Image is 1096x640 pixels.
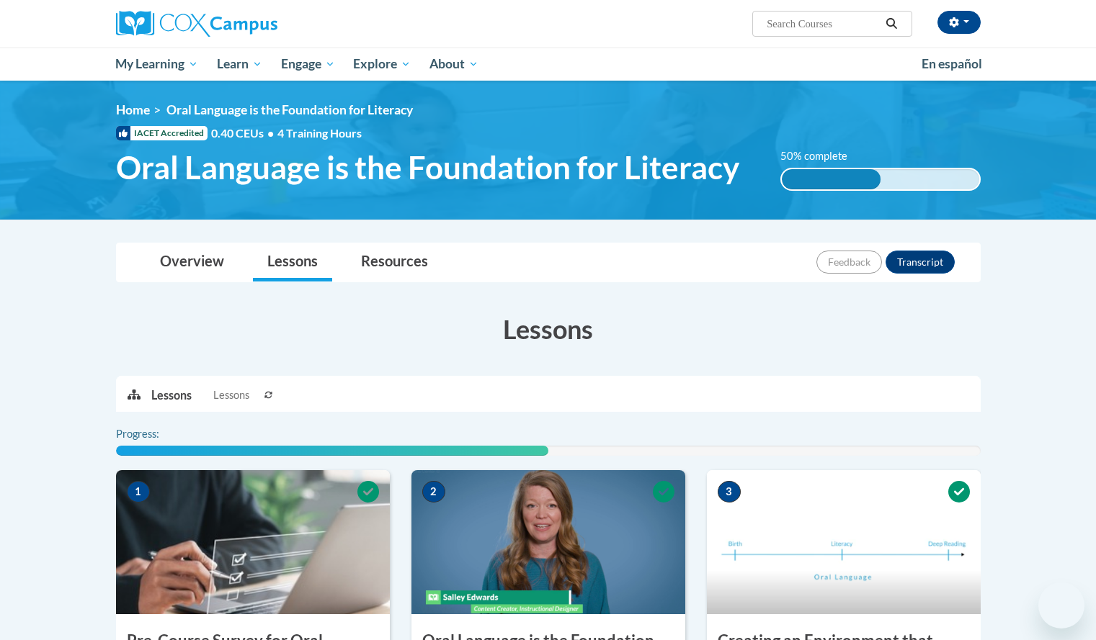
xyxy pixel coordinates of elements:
[816,251,882,274] button: Feedback
[208,48,272,81] a: Learn
[429,55,478,73] span: About
[780,148,863,164] label: 50% complete
[277,126,362,140] span: 4 Training Hours
[344,48,420,81] a: Explore
[107,48,208,81] a: My Learning
[881,15,902,32] button: Search
[707,470,981,614] img: Course Image
[115,55,198,73] span: My Learning
[422,481,445,502] span: 2
[116,126,208,140] span: IACET Accredited
[166,102,413,117] span: Oral Language is the Foundation for Literacy
[127,481,150,502] span: 1
[718,481,741,502] span: 3
[213,387,249,403] span: Lessons
[272,48,344,81] a: Engage
[347,243,442,281] a: Resources
[886,251,955,274] button: Transcript
[411,470,685,614] img: Course Image
[353,55,411,73] span: Explore
[151,387,192,403] p: Lessons
[116,11,277,37] img: Cox Campus
[217,55,262,73] span: Learn
[937,11,981,34] button: Account Settings
[116,311,981,347] h3: Lessons
[116,426,199,442] label: Progress:
[116,148,739,186] span: Oral Language is the Foundation for Literacy
[765,15,881,32] input: Search Courses
[146,243,239,281] a: Overview
[420,48,488,81] a: About
[116,11,390,37] a: Cox Campus
[922,56,982,71] span: En español
[782,169,881,189] div: 50% complete
[253,243,332,281] a: Lessons
[211,125,277,141] span: 0.40 CEUs
[1038,582,1084,628] iframe: Button to launch messaging window
[94,48,1002,81] div: Main menu
[116,470,390,614] img: Course Image
[267,126,274,140] span: •
[281,55,335,73] span: Engage
[912,49,992,79] a: En español
[116,102,150,117] a: Home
